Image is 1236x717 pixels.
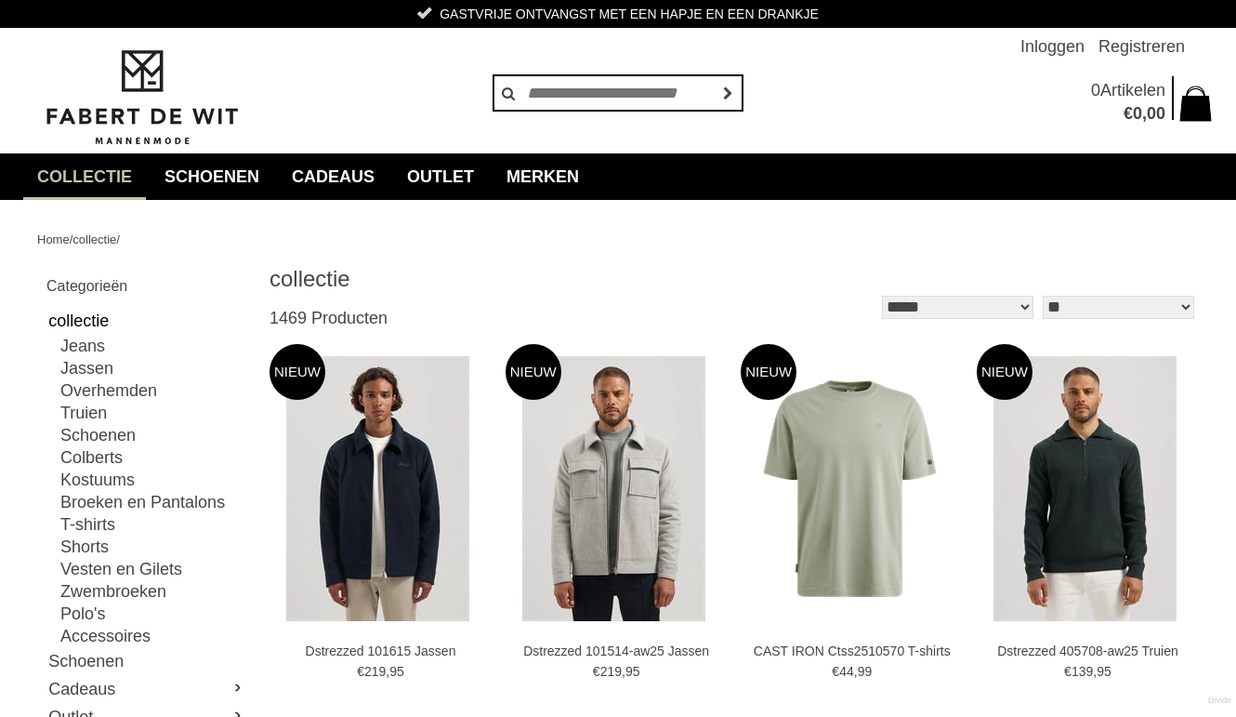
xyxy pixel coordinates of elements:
span: , [622,664,625,679]
a: Zwembroeken [60,580,246,603]
a: collectie [72,232,116,246]
a: Registreren [1098,28,1185,65]
span: 219 [364,664,386,679]
img: CAST IRON Ctss2510570 T-shirts [741,379,959,598]
img: Dstrezzed 405708-aw25 Truien [993,356,1177,621]
a: Inloggen [1020,28,1085,65]
a: Schoenen [151,153,273,200]
a: T-shirts [60,513,246,536]
a: Kostuums [60,469,246,491]
a: Shorts [60,536,246,558]
a: Schoenen [46,647,246,675]
span: 219 [600,664,622,679]
a: Accessoires [60,625,246,647]
a: Truien [60,402,246,424]
a: Jeans [60,335,246,357]
a: Home [37,232,70,246]
span: € [357,664,364,679]
span: 0 [1091,81,1100,100]
span: 1469 Producten [270,309,388,327]
a: Colberts [60,446,246,469]
a: Cadeaus [46,675,246,703]
span: , [1142,104,1147,123]
span: € [832,664,839,679]
a: Outlet [393,153,488,200]
a: collectie [46,307,246,335]
span: 99 [858,664,873,679]
a: Merken [493,153,593,200]
span: 139 [1072,664,1093,679]
a: Broeken en Pantalons [60,491,246,513]
span: € [1124,104,1133,123]
span: € [593,664,600,679]
img: Dstrezzed 101514-aw25 Jassen [522,356,705,621]
a: collectie [23,153,146,200]
a: Dstrezzed 101615 Jassen [279,643,483,659]
h1: collectie [270,265,734,293]
h2: Categorieën [46,274,246,298]
span: 95 [625,664,640,679]
a: Schoenen [60,424,246,446]
span: , [1093,664,1097,679]
a: CAST IRON Ctss2510570 T-shirts [750,643,954,659]
span: , [386,664,389,679]
a: Jassen [60,357,246,379]
span: / [116,232,120,246]
span: 95 [1097,664,1111,679]
span: € [1064,664,1072,679]
a: Cadeaus [278,153,388,200]
img: Fabert de Wit [37,47,246,148]
a: Vesten en Gilets [60,558,246,580]
span: 95 [389,664,404,679]
span: / [70,232,73,246]
a: Polo's [60,603,246,625]
span: 0 [1133,104,1142,123]
a: Overhemden [60,379,246,402]
span: 44 [839,664,854,679]
a: Divide [1208,689,1231,712]
span: , [854,664,858,679]
a: Dstrezzed 405708-aw25 Truien [985,643,1190,659]
span: 00 [1147,104,1165,123]
a: Dstrezzed 101514-aw25 Jassen [514,643,718,659]
span: Artikelen [1100,81,1165,100]
img: Dstrezzed 101615 Jassen [286,356,469,621]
